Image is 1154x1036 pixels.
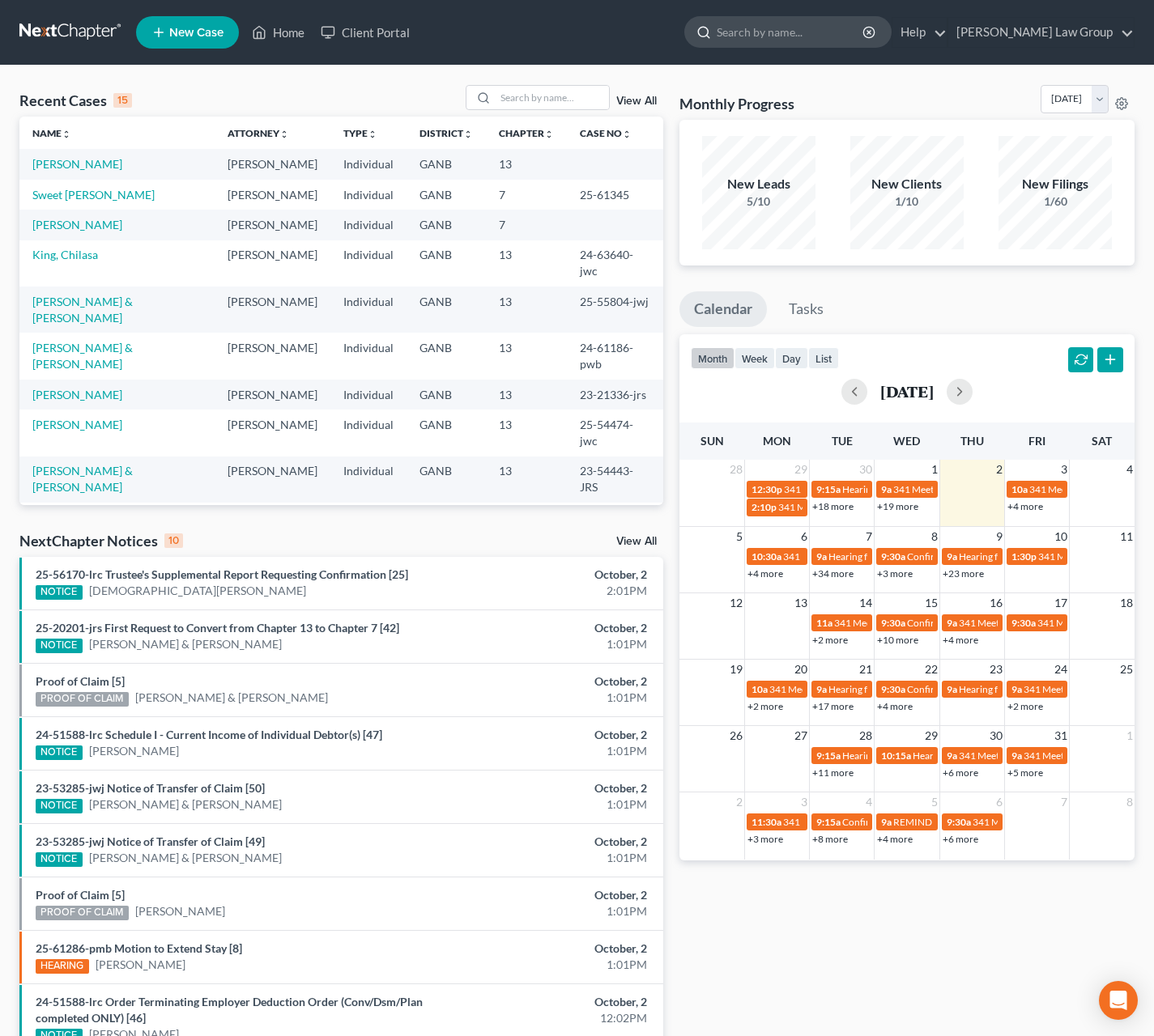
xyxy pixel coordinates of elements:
span: Hearing for [PERSON_NAME] [959,683,1085,695]
span: 10 [1053,527,1069,546]
a: 24-51588-lrc Order Terminating Employer Deduction Order (Conv/Dsm/Plan completed ONLY) [46] [36,995,423,1025]
span: 28 [858,726,874,745]
span: 31 [1053,726,1069,745]
span: 12:30p [752,483,782,495]
span: 7 [864,527,874,546]
div: New Filings [999,175,1112,193]
div: 2:01PM [454,583,647,599]
td: 13 [486,456,567,503]
a: [PERSON_NAME] & [PERSON_NAME] [89,796,282,813]
td: Individual [330,180,407,210]
div: NextChapter Notices [19,531,183,550]
a: [PERSON_NAME] & [PERSON_NAME] [89,850,282,866]
a: +4 more [747,567,783,580]
a: Nameunfold_more [32,127,71,139]
a: 25-20201-jrs First Request to Convert from Chapter 13 to Chapter 7 [42] [36,621,399,635]
span: 14 [858,593,874,613]
div: 1:01PM [454,636,647,652]
td: GANB [407,210,486,240]
h2: [DATE] [880,383,934,400]
a: +2 more [747,700,783,712]
td: 13 [486,149,567,179]
span: Tue [832,434,853,448]
span: 20 [793,660,809,679]
a: 23-53285-jwj Notice of Transfer of Claim [50] [36,781,265,795]
span: 21 [858,660,874,679]
td: 25-55804-jwj [567,287,663,333]
span: 8 [1125,792,1135,812]
div: 1:01PM [454,957,647,973]
td: [PERSON_NAME] [215,287,330,333]
a: [PERSON_NAME] [32,418,122,431]
a: +4 more [943,634,978,646]
a: +4 more [877,700,913,712]
td: 13 [486,333,567,379]
a: +3 more [747,833,783,845]
span: 9a [947,550,957,563]
a: Tasks [774,291,838,327]
td: 7 [486,210,567,240]
a: +4 more [1007,500,1043,512]
span: 341 Meeting for [PERSON_NAME] [893,483,1039,495]
button: month [691,347,735,369]
div: October, 2 [454,834,647,850]
span: 1 [930,460,939,479]
span: 9a [816,683,827,695]
div: NOTICE [36,799,83,813]
span: 341 Meeting for [PERSON_NAME] [783,816,929,828]
span: 30 [858,460,874,479]
a: +2 more [1007,700,1043,712]
td: Individual [330,503,407,549]
div: October, 2 [454,567,647,583]
span: Hearing for [PERSON_NAME] [842,483,969,495]
td: GANB [407,456,486,503]
a: 25-56170-lrc Trustee's Supplemental Report Requesting Confirmation [25] [36,567,408,581]
div: 1/60 [999,193,1112,210]
td: 13 [486,240,567,287]
td: GANB [407,380,486,410]
a: Districtunfold_more [419,127,473,139]
span: 5 [930,792,939,812]
a: +17 more [812,700,854,712]
i: unfold_more [368,129,377,139]
span: 2 [994,460,1004,479]
a: +6 more [943,833,978,845]
a: View All [616,536,657,547]
div: 15 [113,93,132,108]
h3: Monthly Progress [679,94,794,113]
td: GANB [407,180,486,210]
span: 12 [728,593,744,613]
span: 9:30a [947,816,971,828]
i: unfold_more [544,129,554,139]
div: Open Intercom Messenger [1099,981,1138,1020]
a: +19 more [877,500,918,512]
span: 11 [1118,527,1135,546]
td: [PERSON_NAME] [215,180,330,210]
td: Individual [330,149,407,179]
span: 22 [923,660,939,679]
a: 24-51588-lrc Schedule I - Current Income of Individual Debtor(s) [47] [36,728,382,741]
a: Chapterunfold_more [499,127,554,139]
span: Fri [1028,434,1045,448]
span: 9:15a [816,749,841,762]
div: NOTICE [36,745,83,760]
span: 9a [947,617,957,629]
div: 1/10 [850,193,964,210]
div: 1:01PM [454,690,647,706]
td: [PERSON_NAME] [215,149,330,179]
td: 23-21336-jrs [567,380,663,410]
td: 25-54474-jwc [567,410,663,456]
a: +34 more [812,567,854,580]
div: HEARING [36,959,89,974]
span: 6 [799,527,809,546]
span: 9:30a [881,550,905,563]
input: Search by name... [496,86,609,109]
span: Mon [763,434,791,448]
td: Individual [330,410,407,456]
div: Recent Cases [19,91,132,110]
td: GANB [407,240,486,287]
td: 13 [486,380,567,410]
td: GANB [407,410,486,456]
span: 15 [923,593,939,613]
a: Help [892,18,947,47]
